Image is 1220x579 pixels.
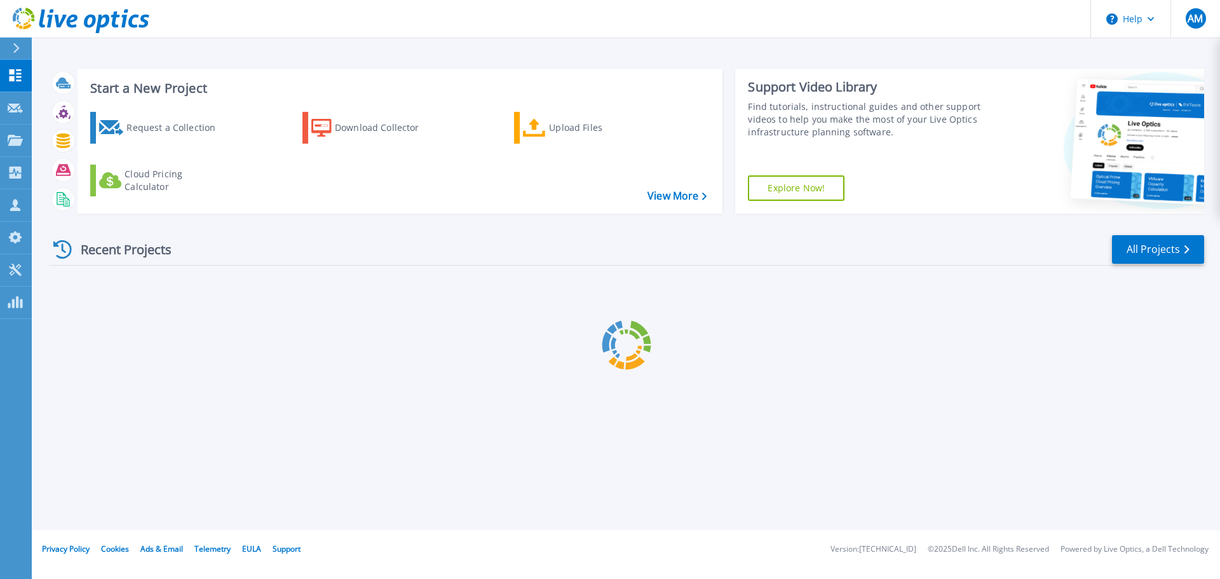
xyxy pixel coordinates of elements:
a: Privacy Policy [42,543,90,554]
a: Cookies [101,543,129,554]
a: EULA [242,543,261,554]
a: Download Collector [302,112,444,144]
a: All Projects [1112,235,1204,264]
div: Find tutorials, instructional guides and other support videos to help you make the most of your L... [748,100,987,139]
div: Request a Collection [126,115,228,140]
div: Recent Projects [49,234,189,265]
span: AM [1188,13,1203,24]
div: Upload Files [549,115,651,140]
h3: Start a New Project [90,81,707,95]
a: Cloud Pricing Calculator [90,165,232,196]
a: View More [647,190,707,202]
div: Support Video Library [748,79,987,95]
a: Telemetry [194,543,231,554]
a: Explore Now! [748,175,844,201]
div: Download Collector [335,115,437,140]
a: Support [273,543,301,554]
li: Version: [TECHNICAL_ID] [830,545,916,554]
li: © 2025 Dell Inc. All Rights Reserved [928,545,1049,554]
a: Request a Collection [90,112,232,144]
div: Cloud Pricing Calculator [125,168,226,193]
a: Upload Files [514,112,656,144]
a: Ads & Email [140,543,183,554]
li: Powered by Live Optics, a Dell Technology [1061,545,1209,554]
